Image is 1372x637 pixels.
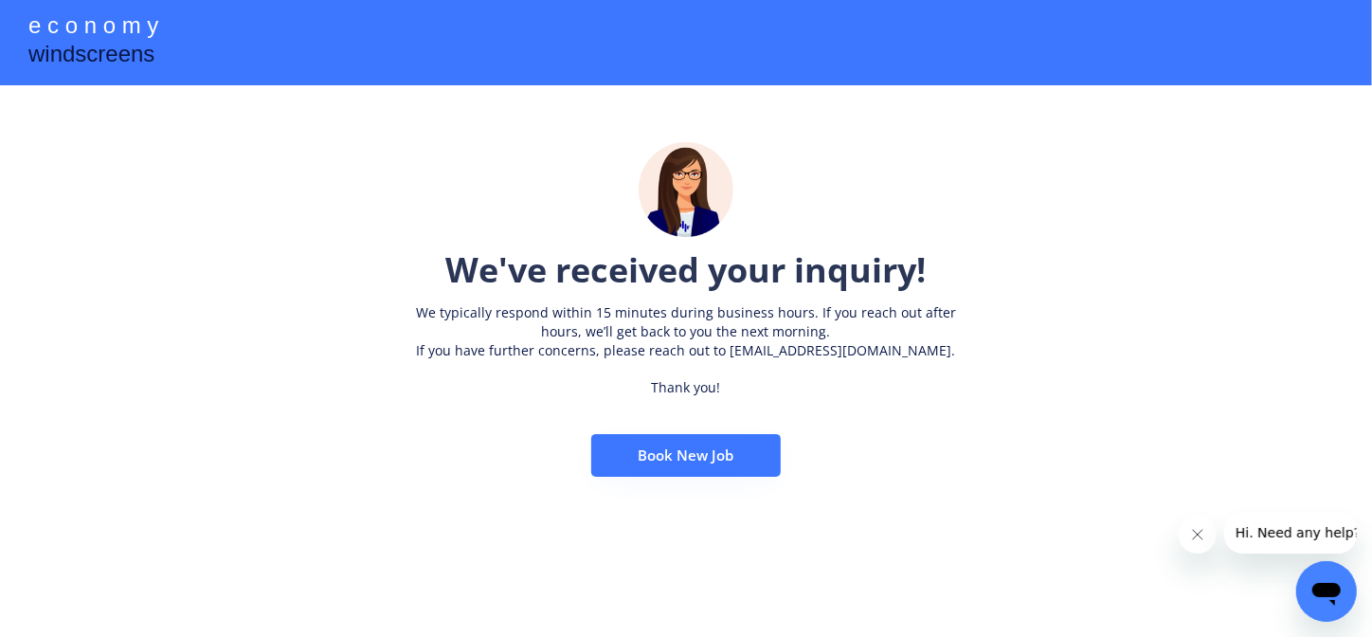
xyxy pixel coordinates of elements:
button: Book New Job [591,434,781,477]
iframe: Close message [1179,516,1217,554]
div: e c o n o m y [28,9,158,45]
span: Hi. Need any help? [11,13,136,28]
div: We've received your inquiry! [446,246,927,294]
img: madeline.png [639,142,733,237]
div: We typically respond within 15 minutes during business hours. If you reach out after hours, we’ll... [402,303,970,396]
iframe: Button to launch messaging window [1296,561,1357,622]
div: windscreens [28,38,154,75]
iframe: Message from company [1224,512,1357,554]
